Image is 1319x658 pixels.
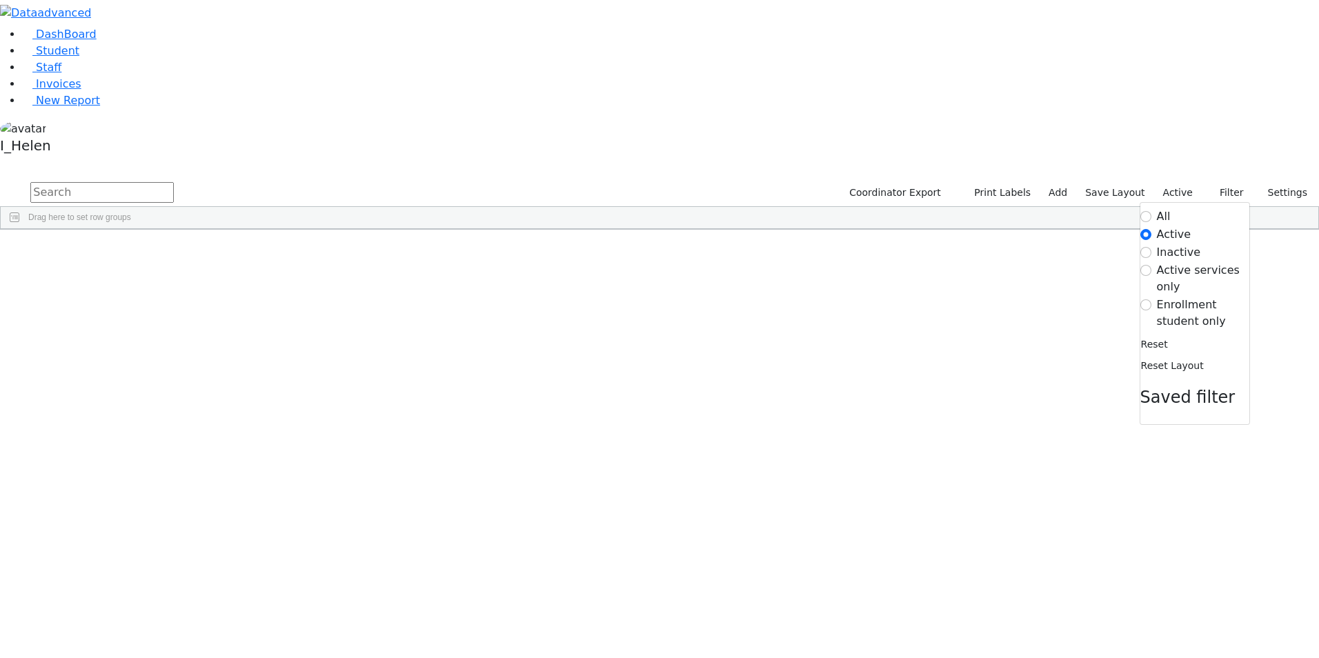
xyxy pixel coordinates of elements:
label: All [1157,208,1171,225]
input: Active services only [1140,265,1151,276]
a: Invoices [22,77,81,90]
input: Active [1140,229,1151,240]
span: DashBoard [36,28,97,41]
a: Staff [22,61,61,74]
span: Saved filter [1140,388,1236,407]
label: Active [1157,182,1199,203]
a: New Report [22,94,100,107]
span: Student [36,44,79,57]
button: Coordinator Export [840,182,947,203]
a: Student [22,44,79,57]
a: Add [1042,182,1073,203]
label: Active [1157,226,1191,243]
a: DashBoard [22,28,97,41]
button: Reset [1140,334,1169,355]
label: Inactive [1157,244,1201,261]
input: Inactive [1140,247,1151,258]
input: Enrollment student only [1140,299,1151,310]
input: Search [30,182,174,203]
button: Filter [1202,182,1250,203]
button: Reset Layout [1140,355,1204,377]
button: Save Layout [1079,182,1151,203]
input: All [1140,211,1151,222]
span: Drag here to set row groups [28,212,131,222]
label: Enrollment student only [1157,297,1249,330]
button: Settings [1250,182,1313,203]
span: New Report [36,94,100,107]
span: Invoices [36,77,81,90]
button: Print Labels [958,182,1037,203]
span: Staff [36,61,61,74]
label: Active services only [1157,262,1249,295]
div: Settings [1140,202,1250,425]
